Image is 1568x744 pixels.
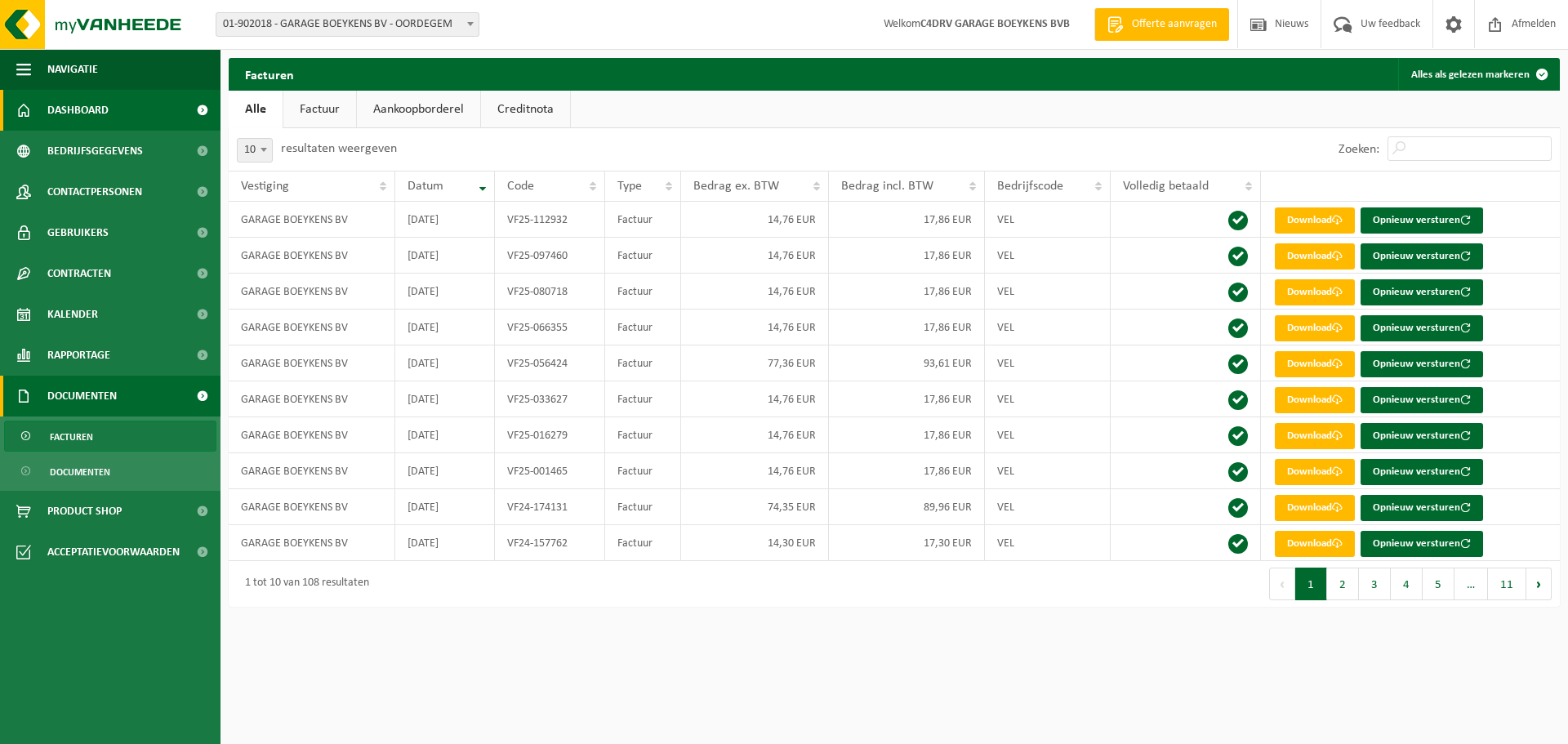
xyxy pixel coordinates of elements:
[237,138,273,163] span: 10
[605,525,682,561] td: Factuur
[681,525,829,561] td: 14,30 EUR
[1361,423,1483,449] button: Opnieuw versturen
[229,202,395,238] td: GARAGE BOEYKENS BV
[681,345,829,381] td: 77,36 EUR
[47,212,109,253] span: Gebruikers
[985,238,1111,274] td: VEL
[47,131,143,172] span: Bedrijfsgegevens
[829,381,985,417] td: 17,86 EUR
[395,202,495,238] td: [DATE]
[495,525,605,561] td: VF24-157762
[605,345,682,381] td: Factuur
[47,294,98,335] span: Kalender
[1275,207,1355,234] a: Download
[1423,568,1454,600] button: 5
[1361,243,1483,270] button: Opnieuw versturen
[1275,495,1355,521] a: Download
[1275,459,1355,485] a: Download
[605,310,682,345] td: Factuur
[229,381,395,417] td: GARAGE BOEYKENS BV
[1123,180,1209,193] span: Volledig betaald
[50,421,93,452] span: Facturen
[1275,423,1355,449] a: Download
[281,142,397,155] label: resultaten weergeven
[395,489,495,525] td: [DATE]
[1488,568,1526,600] button: 11
[1275,351,1355,377] a: Download
[357,91,480,128] a: Aankoopborderel
[495,489,605,525] td: VF24-174131
[1361,315,1483,341] button: Opnieuw versturen
[47,532,180,572] span: Acceptatievoorwaarden
[985,417,1111,453] td: VEL
[495,310,605,345] td: VF25-066355
[829,489,985,525] td: 89,96 EUR
[693,180,779,193] span: Bedrag ex. BTW
[920,18,1070,30] strong: C4DRV GARAGE BOEYKENS BVB
[1275,243,1355,270] a: Download
[229,58,310,90] h2: Facturen
[985,525,1111,561] td: VEL
[495,202,605,238] td: VF25-112932
[495,238,605,274] td: VF25-097460
[681,489,829,525] td: 74,35 EUR
[605,417,682,453] td: Factuur
[395,453,495,489] td: [DATE]
[829,238,985,274] td: 17,86 EUR
[241,180,289,193] span: Vestiging
[605,453,682,489] td: Factuur
[829,417,985,453] td: 17,86 EUR
[1359,568,1391,600] button: 3
[395,274,495,310] td: [DATE]
[985,274,1111,310] td: VEL
[1339,143,1379,156] label: Zoeken:
[47,335,110,376] span: Rapportage
[605,489,682,525] td: Factuur
[985,381,1111,417] td: VEL
[229,238,395,274] td: GARAGE BOEYKENS BV
[605,202,682,238] td: Factuur
[395,345,495,381] td: [DATE]
[605,238,682,274] td: Factuur
[1526,568,1552,600] button: Next
[1361,279,1483,305] button: Opnieuw versturen
[1275,279,1355,305] a: Download
[985,202,1111,238] td: VEL
[1275,387,1355,413] a: Download
[229,274,395,310] td: GARAGE BOEYKENS BV
[605,381,682,417] td: Factuur
[47,49,98,90] span: Navigatie
[495,345,605,381] td: VF25-056424
[829,525,985,561] td: 17,30 EUR
[1094,8,1229,41] a: Offerte aanvragen
[229,453,395,489] td: GARAGE BOEYKENS BV
[395,238,495,274] td: [DATE]
[47,172,142,212] span: Contactpersonen
[1327,568,1359,600] button: 2
[605,274,682,310] td: Factuur
[4,421,216,452] a: Facturen
[1391,568,1423,600] button: 4
[841,180,933,193] span: Bedrag incl. BTW
[229,417,395,453] td: GARAGE BOEYKENS BV
[408,180,443,193] span: Datum
[1361,387,1483,413] button: Opnieuw versturen
[229,489,395,525] td: GARAGE BOEYKENS BV
[829,274,985,310] td: 17,86 EUR
[229,91,283,128] a: Alle
[229,310,395,345] td: GARAGE BOEYKENS BV
[1128,16,1221,33] span: Offerte aanvragen
[681,381,829,417] td: 14,76 EUR
[283,91,356,128] a: Factuur
[4,456,216,487] a: Documenten
[985,310,1111,345] td: VEL
[829,202,985,238] td: 17,86 EUR
[237,569,369,599] div: 1 tot 10 van 108 resultaten
[495,274,605,310] td: VF25-080718
[47,90,109,131] span: Dashboard
[617,180,642,193] span: Type
[681,417,829,453] td: 14,76 EUR
[229,525,395,561] td: GARAGE BOEYKENS BV
[985,489,1111,525] td: VEL
[216,13,479,36] span: 01-902018 - GARAGE BOEYKENS BV - OORDEGEM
